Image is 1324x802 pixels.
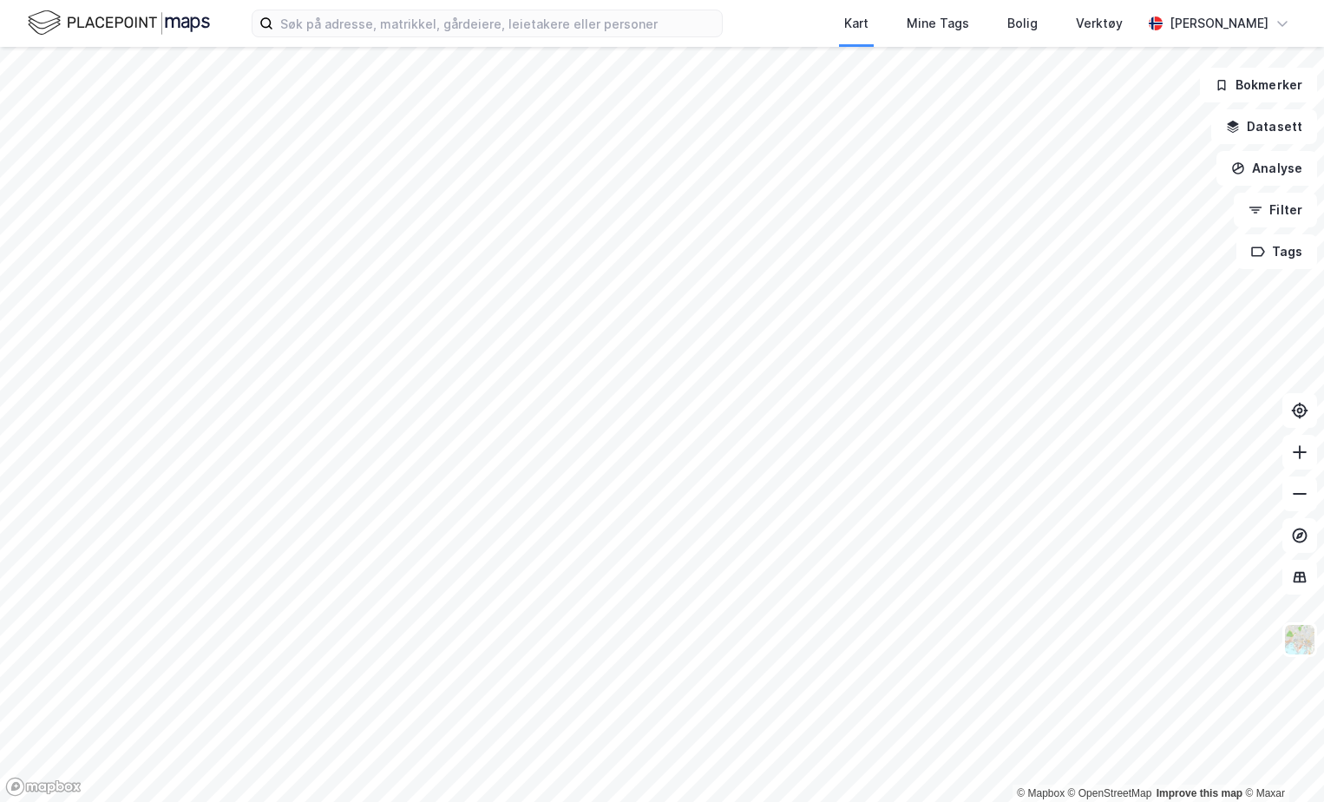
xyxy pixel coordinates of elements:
[1076,13,1123,34] div: Verktøy
[28,8,210,38] img: logo.f888ab2527a4732fd821a326f86c7f29.svg
[273,10,722,36] input: Søk på adresse, matrikkel, gårdeiere, leietakere eller personer
[1007,13,1038,34] div: Bolig
[1237,719,1324,802] iframe: Chat Widget
[1237,719,1324,802] div: Kontrollprogram for chat
[844,13,868,34] div: Kart
[907,13,969,34] div: Mine Tags
[1170,13,1268,34] div: [PERSON_NAME]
